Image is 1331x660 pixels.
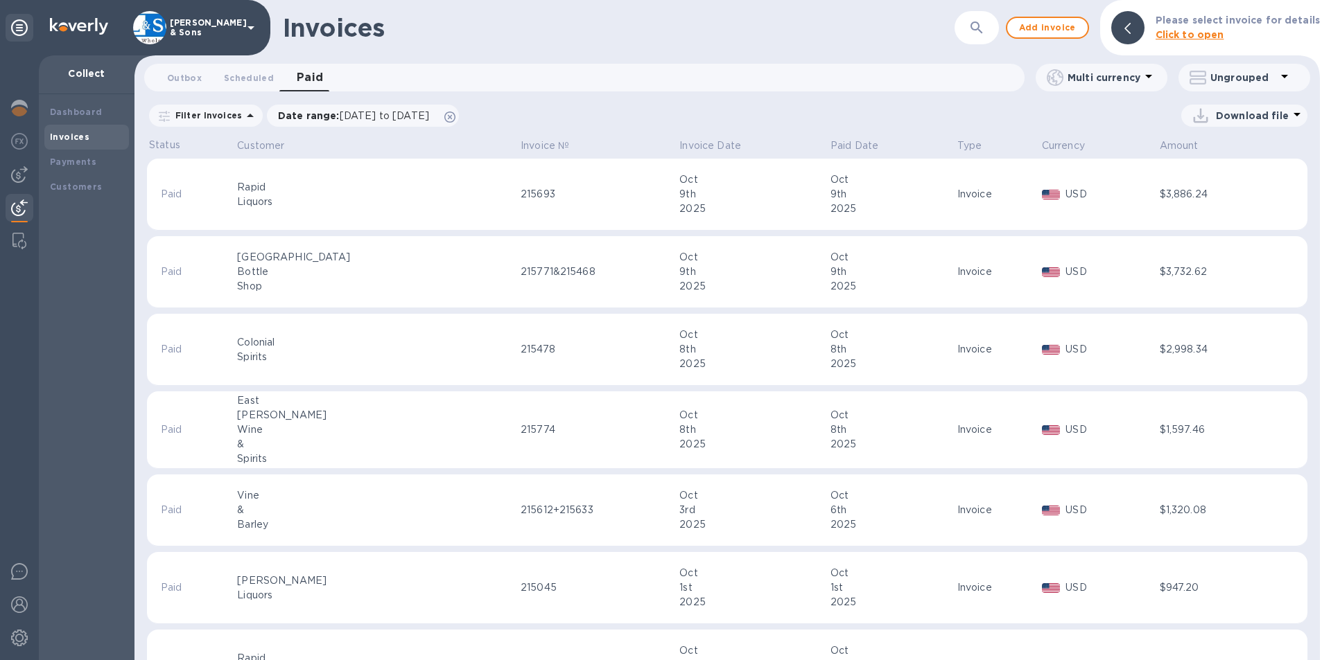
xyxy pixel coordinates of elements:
div: Unpin categories [6,14,33,42]
img: USD [1042,190,1061,199]
div: 6th [830,503,953,517]
div: 2025 [830,437,953,452]
p: Paid [161,265,221,279]
div: $1,597.46 [1160,422,1266,437]
span: Invoice № [521,139,587,153]
div: [PERSON_NAME] [237,408,516,422]
div: Oct [679,566,826,580]
div: Oct [830,566,953,580]
img: USD [1042,425,1061,435]
p: Ungrouped [1210,71,1276,84]
p: Paid [161,187,221,202]
h1: Invoices [283,13,385,42]
p: Paid Date [830,139,878,153]
div: 8th [830,422,953,437]
span: Customer [237,139,302,153]
div: Invoice [957,503,1038,517]
b: Please select invoice for details [1156,15,1320,26]
div: Oct [679,250,826,265]
span: Paid [297,68,324,87]
div: 8th [830,342,953,357]
span: Outbox [167,71,202,85]
p: USD [1065,265,1155,279]
p: USD [1065,580,1155,595]
p: Collect [50,66,123,80]
img: Foreign exchange [11,133,28,150]
div: 8th [679,342,826,357]
div: $2,998.34 [1160,342,1266,357]
p: Download file [1216,109,1289,123]
div: 2025 [679,202,826,216]
p: Paid [161,342,221,357]
div: 3rd [679,503,826,517]
div: [GEOGRAPHIC_DATA] [237,250,516,265]
div: 9th [679,187,826,202]
span: Paid Date [830,139,896,153]
p: USD [1065,503,1155,517]
div: Oct [830,643,953,658]
div: 2025 [679,595,826,609]
b: Invoices [50,132,89,142]
div: & [237,503,516,517]
div: Date range:[DATE] to [DATE] [267,105,459,127]
div: Oct [830,328,953,342]
div: 215771&215468 [521,265,675,279]
span: [DATE] to [DATE] [340,110,429,121]
div: Oct [830,250,953,265]
p: USD [1065,422,1155,437]
p: Multi currency [1068,71,1140,84]
div: 2025 [830,517,953,532]
div: 9th [830,187,953,202]
div: 215612+215633 [521,503,675,517]
div: Oct [679,643,826,658]
div: Invoice [957,342,1038,357]
b: Payments [50,157,96,167]
div: Oct [830,172,953,187]
div: Invoice [957,265,1038,279]
div: 2025 [830,202,953,216]
div: Oct [830,488,953,503]
p: Customer [237,139,284,153]
p: Paid [161,503,221,517]
div: Colonial [237,335,516,350]
img: USD [1042,583,1061,593]
div: 9th [679,265,826,279]
p: [PERSON_NAME] & Sons [170,18,239,37]
div: 215045 [521,580,675,595]
span: Scheduled [224,71,274,85]
div: 215478 [521,342,675,357]
b: Dashboard [50,107,103,117]
div: Spirits [237,350,516,364]
img: USD [1042,267,1061,277]
div: East [237,393,516,408]
img: USD [1042,345,1061,355]
div: Oct [679,172,826,187]
div: 9th [830,265,953,279]
div: Invoice [957,187,1038,202]
div: 2025 [679,517,826,532]
div: 1st [830,580,953,595]
img: Logo [50,18,108,35]
div: Oct [679,488,826,503]
div: Bottle [237,265,516,279]
div: Shop [237,279,516,294]
div: 2025 [679,357,826,371]
p: Currency [1042,139,1085,153]
span: Amount [1160,139,1217,153]
img: USD [1042,506,1061,515]
div: 2025 [679,437,826,452]
div: Liquors [237,588,516,603]
p: Invoice Date [679,139,741,153]
div: $3,886.24 [1160,187,1266,202]
button: Add invoice [1006,17,1089,39]
span: Type [957,139,1000,153]
div: Rapid [237,180,516,195]
div: 2025 [830,595,953,609]
div: Wine [237,422,516,437]
div: & [237,437,516,452]
div: $1,320.08 [1160,503,1266,517]
b: Customers [50,181,103,192]
div: Invoice [957,580,1038,595]
p: Invoice № [521,139,569,153]
p: Amount [1160,139,1199,153]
